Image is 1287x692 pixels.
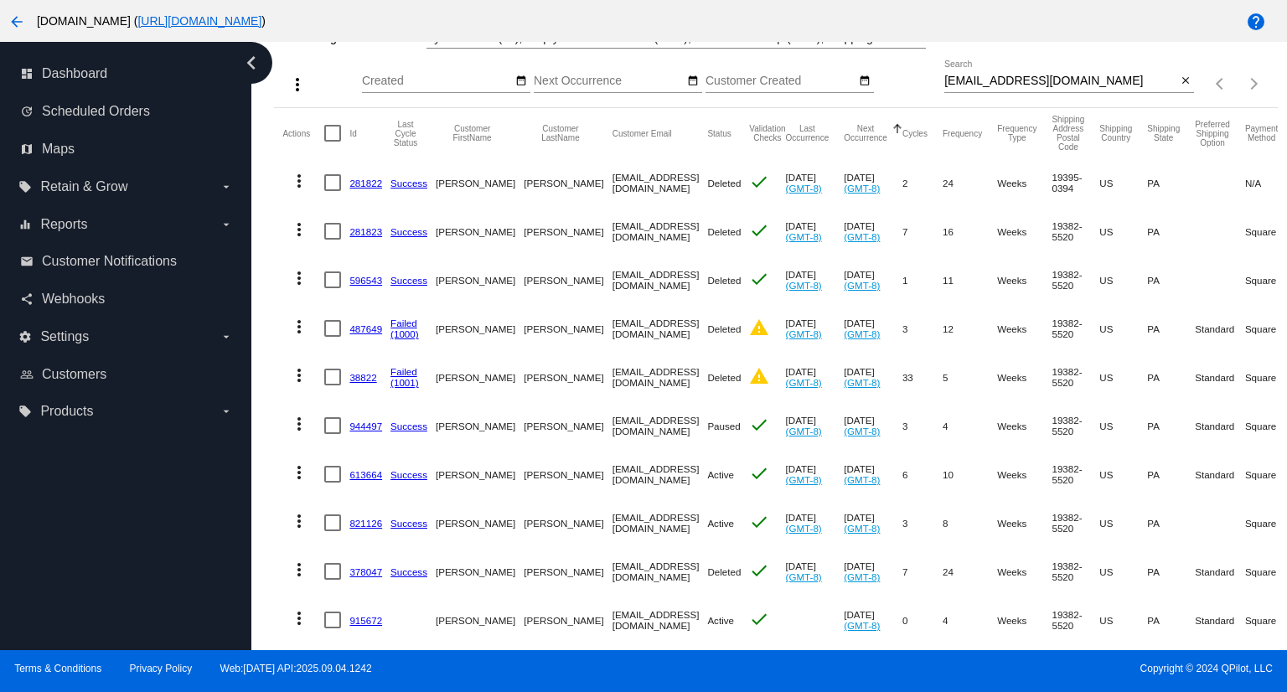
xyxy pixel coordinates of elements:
button: Change sorting for Id [349,128,356,138]
a: (GMT-8) [786,474,822,485]
span: Deleted [707,372,741,383]
mat-cell: 0 [902,596,943,644]
mat-icon: check [749,269,769,289]
mat-cell: Weeks [997,256,1052,304]
mat-cell: 19382-5520 [1052,353,1099,401]
span: Scheduled Orders [42,104,150,119]
mat-cell: [PERSON_NAME] [436,256,524,304]
mat-icon: more_vert [289,268,309,288]
mat-cell: [DATE] [844,547,902,596]
mat-cell: 3 [902,401,943,450]
mat-cell: [PERSON_NAME] [524,256,612,304]
mat-icon: warning [749,318,769,338]
button: Change sorting for Frequency [943,128,982,138]
a: 281822 [349,178,382,188]
mat-cell: [PERSON_NAME] [524,401,612,450]
mat-cell: [DATE] [844,450,902,498]
a: Failed [390,366,417,377]
button: Change sorting for LastOccurrenceUtc [786,124,830,142]
mat-header-cell: Actions [282,108,324,158]
mat-icon: date_range [515,75,527,88]
i: local_offer [18,405,32,418]
a: (GMT-8) [844,426,880,436]
mat-icon: more_vert [289,414,309,434]
mat-cell: 7 [902,547,943,596]
mat-cell: 4 [943,401,997,450]
mat-cell: PA [1147,353,1195,401]
a: (GMT-8) [844,231,880,242]
mat-cell: 10 [943,450,997,498]
a: (GMT-8) [786,523,822,534]
mat-cell: [DATE] [786,207,845,256]
mat-cell: 19382-5520 [1052,498,1099,547]
a: 487649 [349,323,382,334]
span: Products [40,404,93,419]
input: Created [362,75,513,88]
mat-icon: check [749,415,769,435]
i: equalizer [18,218,32,231]
mat-icon: more_vert [289,511,309,531]
button: Change sorting for PreferredShippingOption [1195,120,1230,147]
a: dashboard Dashboard [20,60,233,87]
mat-icon: check [749,172,769,192]
mat-cell: 19395-0394 [1052,158,1099,207]
mat-cell: [PERSON_NAME] [524,353,612,401]
mat-cell: 19382-5520 [1052,401,1099,450]
mat-icon: check [749,560,769,581]
button: Change sorting for LastProcessingCycleId [390,120,421,147]
mat-cell: [PERSON_NAME] [436,450,524,498]
mat-cell: [PERSON_NAME] [436,401,524,450]
span: Active [707,469,734,480]
a: 596543 [349,275,382,286]
span: Active [707,615,734,626]
mat-cell: Standard [1195,596,1245,644]
span: Deleted [707,226,741,237]
mat-icon: check [749,463,769,483]
mat-cell: [PERSON_NAME] [436,353,524,401]
mat-cell: [PERSON_NAME] [436,158,524,207]
mat-cell: US [1099,401,1147,450]
input: Search [944,75,1176,88]
input: Next Occurrence [534,75,685,88]
mat-cell: 5 [943,353,997,401]
a: (GMT-8) [844,328,880,339]
mat-cell: [DATE] [786,498,845,547]
button: Change sorting for NextOccurrenceUtc [844,124,887,142]
a: (GMT-8) [844,280,880,291]
i: dashboard [20,67,34,80]
mat-cell: Weeks [997,353,1052,401]
mat-cell: 3 [902,304,943,353]
mat-icon: check [749,512,769,532]
span: Maps [42,142,75,157]
mat-cell: [PERSON_NAME] [524,498,612,547]
a: Success [390,566,427,577]
i: local_offer [18,180,32,194]
a: map Maps [20,136,233,163]
span: Paused [707,421,740,431]
mat-cell: Standard [1195,353,1245,401]
a: Failed [390,318,417,328]
mat-cell: 19382-5520 [1052,256,1099,304]
mat-cell: PA [1147,207,1195,256]
mat-cell: [DATE] [786,547,845,596]
mat-cell: Weeks [997,498,1052,547]
a: Web:[DATE] API:2025.09.04.1242 [220,663,372,674]
mat-cell: [DATE] [844,304,902,353]
a: (GMT-8) [844,523,880,534]
a: Success [390,178,427,188]
span: Customers [42,367,106,382]
mat-cell: 6 [902,450,943,498]
a: Terms & Conditions [14,663,101,674]
mat-cell: Weeks [997,304,1052,353]
span: Deleted [707,275,741,286]
a: Success [390,226,427,237]
mat-cell: [DATE] [844,498,902,547]
mat-cell: [DATE] [786,158,845,207]
mat-cell: [DATE] [786,304,845,353]
mat-cell: [DATE] [844,256,902,304]
mat-cell: [PERSON_NAME] [524,596,612,644]
mat-cell: [EMAIL_ADDRESS][DOMAIN_NAME] [612,207,708,256]
mat-cell: Weeks [997,450,1052,498]
span: Retain & Grow [40,179,127,194]
mat-icon: date_range [859,75,871,88]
